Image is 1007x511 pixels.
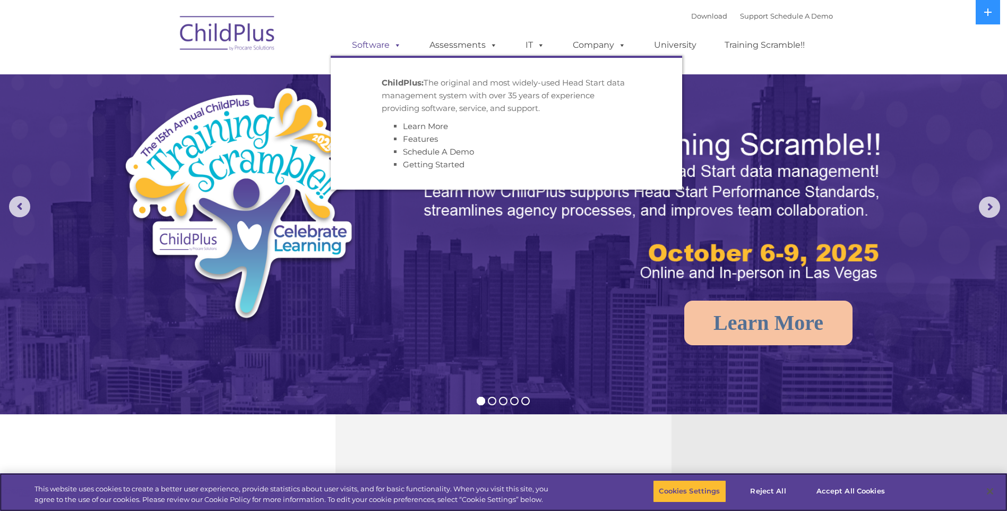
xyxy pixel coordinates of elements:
[770,12,833,20] a: Schedule A Demo
[382,78,424,88] strong: ChildPlus:
[515,35,555,56] a: IT
[148,114,193,122] span: Phone number
[691,12,727,20] a: Download
[403,121,448,131] a: Learn More
[978,480,1002,503] button: Close
[382,76,631,115] p: The original and most widely-used Head Start data management system with over 35 years of experie...
[684,301,853,345] a: Learn More
[403,134,438,144] a: Features
[714,35,815,56] a: Training Scramble!!
[562,35,636,56] a: Company
[811,480,891,503] button: Accept All Cookies
[35,484,554,505] div: This website uses cookies to create a better user experience, provide statistics about user visit...
[175,8,281,62] img: ChildPlus by Procare Solutions
[403,159,464,169] a: Getting Started
[643,35,707,56] a: University
[653,480,726,503] button: Cookies Settings
[148,70,180,78] span: Last name
[740,12,768,20] a: Support
[419,35,508,56] a: Assessments
[735,480,802,503] button: Reject All
[403,147,474,157] a: Schedule A Demo
[691,12,833,20] font: |
[341,35,412,56] a: Software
